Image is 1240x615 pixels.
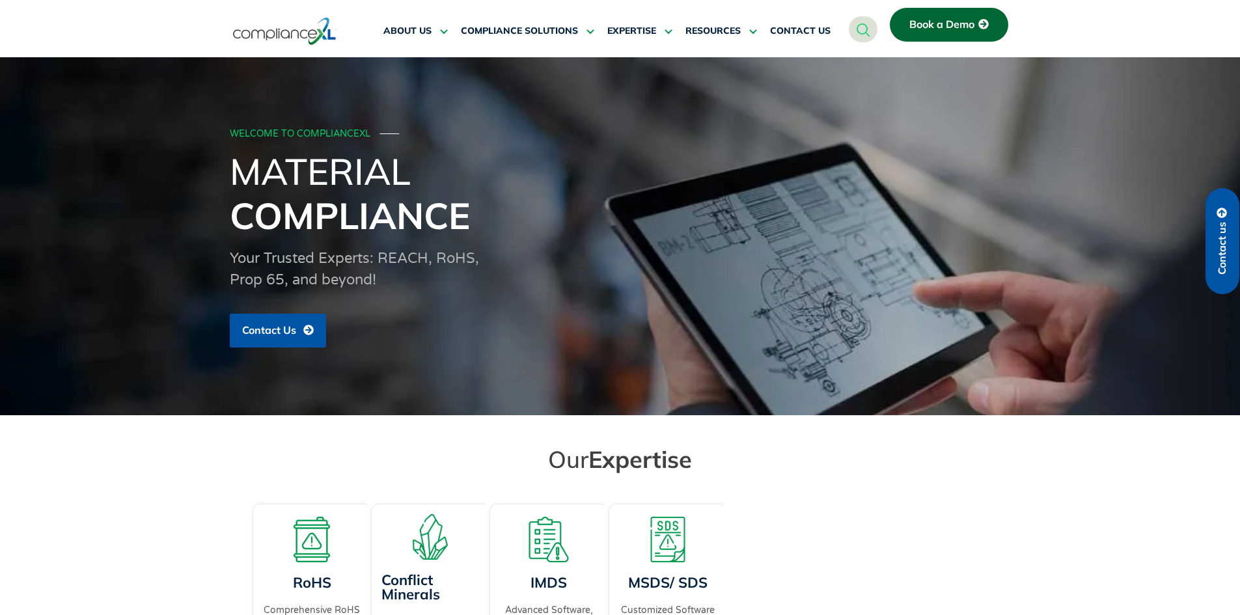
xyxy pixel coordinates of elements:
a: Conflict Minerals [381,571,440,603]
span: ─── [380,128,400,139]
span: ABOUT US [383,25,432,37]
a: RESOURCES [685,16,757,47]
div: WELCOME TO COMPLIANCEXL [230,129,1007,140]
img: A warning board with SDS displaying [645,517,691,562]
span: Compliance [230,193,470,238]
a: navsearch-button [849,16,877,42]
img: logo-one.svg [233,16,337,46]
span: Contact Us [242,325,296,336]
a: EXPERTISE [607,16,672,47]
span: RESOURCES [685,25,741,37]
span: EXPERTISE [607,25,656,37]
span: COMPLIANCE SOLUTIONS [461,25,578,37]
a: MSDS/ SDS [628,573,708,592]
a: IMDS [530,573,567,592]
a: CONTACT US [770,16,831,47]
span: Book a Demo [909,19,974,31]
a: COMPLIANCE SOLUTIONS [461,16,594,47]
span: Contact us [1217,222,1228,275]
h2: Our [256,444,985,474]
img: A list board with a warning [526,517,572,562]
span: Expertise [588,444,692,474]
span: CONTACT US [770,25,831,37]
span: Your Trusted Experts: REACH, RoHS, Prop 65, and beyond! [230,250,479,288]
img: A board with a warning sign [289,517,335,562]
a: ABOUT US [383,16,448,47]
img: A representation of minerals [407,514,453,560]
a: Contact us [1206,188,1239,294]
a: RoHS [292,573,331,592]
a: Contact Us [230,314,326,348]
a: Book a Demo [890,8,1008,42]
h1: Material [230,149,1011,238]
